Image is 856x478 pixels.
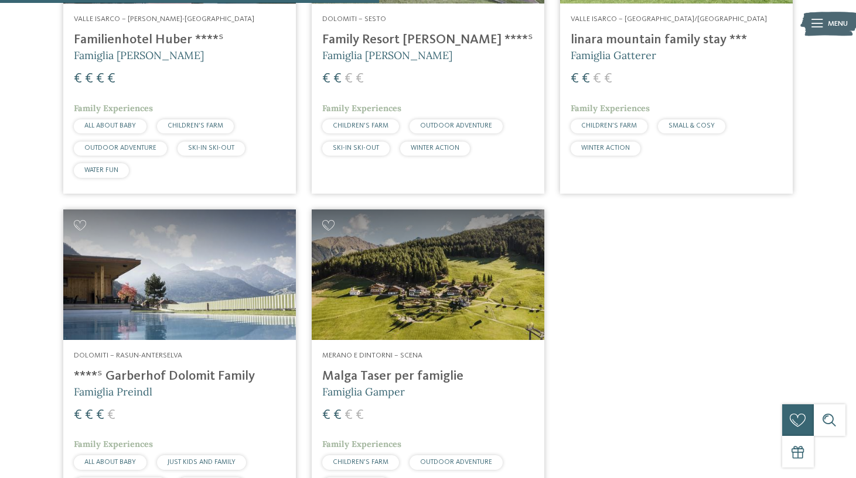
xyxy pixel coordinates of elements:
span: € [107,72,115,86]
span: OUTDOOR ADVENTURE [84,145,156,152]
span: JUST KIDS AND FAMILY [168,459,236,466]
h4: ****ˢ Garberhof Dolomit Family [74,369,285,384]
span: Famiglia Gamper [322,385,405,398]
span: € [333,408,342,422]
h4: linara mountain family stay *** [571,32,782,48]
span: OUTDOOR ADVENTURE [420,122,492,129]
span: € [322,72,330,86]
span: € [74,408,82,422]
span: WINTER ACTION [581,145,630,152]
span: € [356,72,364,86]
span: Famiglia [PERSON_NAME] [74,49,204,62]
span: € [345,72,353,86]
span: € [74,72,82,86]
span: SMALL & COSY [669,122,715,129]
span: € [571,72,579,86]
span: WINTER ACTION [411,145,459,152]
span: Dolomiti – Sesto [322,15,386,23]
span: Famiglia [PERSON_NAME] [322,49,452,62]
span: € [356,408,364,422]
span: CHILDREN’S FARM [581,122,637,129]
span: € [333,72,342,86]
span: € [604,72,612,86]
span: Valle Isarco – [GEOGRAPHIC_DATA]/[GEOGRAPHIC_DATA] [571,15,767,23]
h4: Familienhotel Huber ****ˢ [74,32,285,48]
span: Merano e dintorni – Scena [322,352,422,359]
img: Cercate un hotel per famiglie? Qui troverete solo i migliori! [63,209,296,340]
span: Famiglia Preindl [74,385,152,398]
span: € [322,408,330,422]
span: Dolomiti – Rasun-Anterselva [74,352,182,359]
img: Cercate un hotel per famiglie? Qui troverete solo i migliori! [312,209,544,340]
span: Valle Isarco – [PERSON_NAME]-[GEOGRAPHIC_DATA] [74,15,254,23]
span: CHILDREN’S FARM [168,122,223,129]
span: WATER FUN [84,167,118,174]
span: CHILDREN’S FARM [333,459,388,466]
span: CHILDREN’S FARM [333,122,388,129]
span: ALL ABOUT BABY [84,122,136,129]
h4: Malga Taser per famiglie [322,369,534,384]
span: € [85,408,93,422]
span: € [96,72,104,86]
span: € [85,72,93,86]
span: Family Experiences [322,103,401,114]
span: Family Experiences [74,439,153,449]
span: € [593,72,601,86]
span: € [107,408,115,422]
span: € [582,72,590,86]
span: Family Experiences [571,103,650,114]
h4: Family Resort [PERSON_NAME] ****ˢ [322,32,534,48]
span: Famiglia Gatterer [571,49,656,62]
span: SKI-IN SKI-OUT [188,145,234,152]
span: Family Experiences [322,439,401,449]
span: € [345,408,353,422]
span: OUTDOOR ADVENTURE [420,459,492,466]
span: SKI-IN SKI-OUT [333,145,379,152]
span: Family Experiences [74,103,153,114]
span: € [96,408,104,422]
span: ALL ABOUT BABY [84,459,136,466]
